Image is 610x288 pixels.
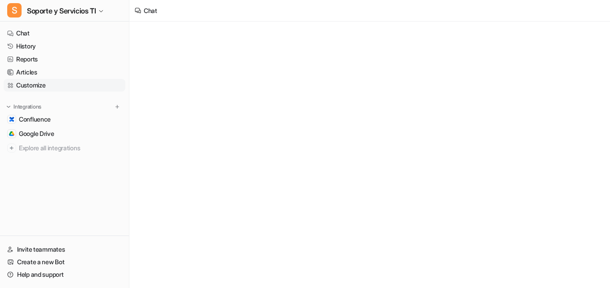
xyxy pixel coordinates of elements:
[19,141,122,155] span: Explore all integrations
[4,66,125,79] a: Articles
[27,4,96,17] span: Soporte y Servicios TI
[4,102,44,111] button: Integrations
[7,144,16,153] img: explore all integrations
[114,104,120,110] img: menu_add.svg
[19,129,54,138] span: Google Drive
[4,268,125,281] a: Help and support
[4,113,125,126] a: ConfluenceConfluence
[4,243,125,256] a: Invite teammates
[4,53,125,65] a: Reports
[9,117,14,122] img: Confluence
[144,6,157,15] div: Chat
[4,27,125,39] a: Chat
[4,79,125,92] a: Customize
[4,142,125,154] a: Explore all integrations
[13,103,41,110] p: Integrations
[9,131,14,136] img: Google Drive
[5,104,12,110] img: expand menu
[4,127,125,140] a: Google DriveGoogle Drive
[19,115,51,124] span: Confluence
[4,256,125,268] a: Create a new Bot
[4,40,125,52] a: History
[7,3,22,17] span: S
